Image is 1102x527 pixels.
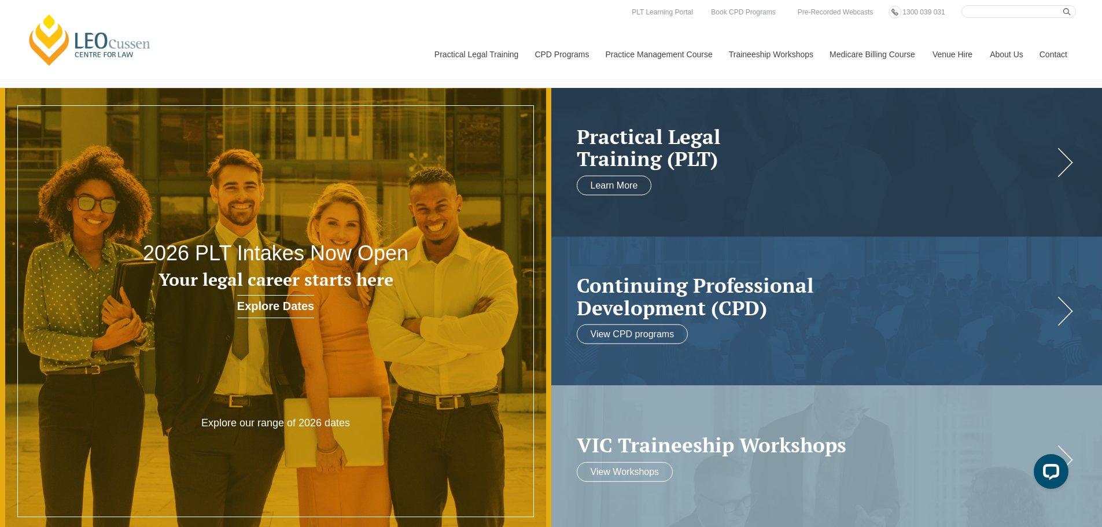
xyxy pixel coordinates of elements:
[577,434,1054,456] a: VIC Traineeship Workshops
[526,30,596,79] a: CPD Programs
[900,6,948,19] a: 1300 039 031
[795,6,876,19] a: Pre-Recorded Webcasts
[426,30,526,79] a: Practical Legal Training
[577,125,1054,169] h2: Practical Legal Training (PLT)
[629,6,696,19] a: PLT Learning Portal
[902,8,945,16] span: 1300 039 031
[981,30,1031,79] a: About Us
[821,30,924,79] a: Medicare Billing Course
[597,30,720,79] a: Practice Management Course
[165,417,386,430] p: Explore our range of 2026 dates
[237,295,314,318] a: Explore Dates
[720,30,821,79] a: Traineeship Workshops
[110,270,441,289] h3: Your legal career starts here
[577,274,1054,319] h2: Continuing Professional Development (CPD)
[110,242,441,265] h2: 2026 PLT Intakes Now Open
[26,13,154,67] a: [PERSON_NAME] Centre for Law
[1031,30,1076,79] a: Contact
[577,175,652,195] a: Learn More
[1024,449,1073,498] iframe: LiveChat chat widget
[577,274,1054,319] a: Continuing ProfessionalDevelopment (CPD)
[924,30,981,79] a: Venue Hire
[577,325,688,344] a: View CPD programs
[577,125,1054,169] a: Practical LegalTraining (PLT)
[577,462,673,481] a: View Workshops
[708,6,778,19] a: Book CPD Programs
